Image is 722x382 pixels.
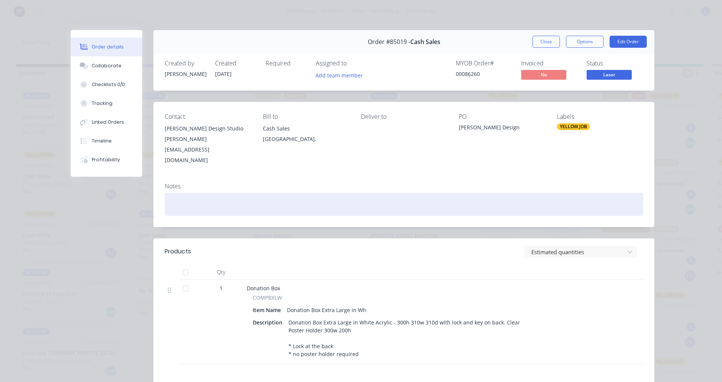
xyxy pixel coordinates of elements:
div: MYOB Order # [456,60,512,67]
div: Timeline [92,138,112,144]
span: [DATE] [215,70,232,77]
button: Add team member [316,70,367,80]
button: Close [532,36,560,48]
div: Assigned to [316,60,391,67]
div: Invoiced [521,60,578,67]
div: Contact [165,113,251,120]
div: Donation Box Extra Large in Wh [284,305,369,315]
div: Qty [199,265,244,280]
button: Linked Orders [71,113,142,132]
span: COMPBXLW [253,294,282,302]
div: [PERSON_NAME] Design [459,123,545,134]
button: Laser [587,70,632,81]
div: YELLOW JOB [557,123,590,130]
span: Laser [587,70,632,79]
div: Bill to [263,113,349,120]
span: Cash Sales [410,38,440,45]
div: Cash Sales[GEOGRAPHIC_DATA], [263,123,349,147]
div: Checklists 0/0 [92,81,125,88]
button: Edit Order [610,36,647,48]
div: Profitability [92,156,120,163]
div: [PERSON_NAME] Design Studio[PERSON_NAME][EMAIL_ADDRESS][DOMAIN_NAME] [165,123,251,165]
button: Checklists 0/0 [71,75,142,94]
div: Description [253,317,285,328]
span: Donation Box [247,285,280,292]
div: [GEOGRAPHIC_DATA], [263,134,349,144]
div: Created by [165,60,206,67]
button: Tracking [71,94,142,113]
button: Profitability [71,150,142,169]
div: Created [215,60,256,67]
button: Options [566,36,604,48]
div: Products [165,247,191,256]
div: Linked Orders [92,119,124,126]
div: Status [587,60,643,67]
div: [PERSON_NAME] Design Studio [165,123,251,134]
div: Required [265,60,307,67]
div: Notes [165,183,643,190]
div: Order details [92,44,124,50]
div: Item Name [253,305,284,315]
div: PO [459,113,545,120]
span: Order #85019 - [368,38,410,45]
div: Tracking [92,100,112,107]
button: Add team member [312,70,367,80]
div: Labels [557,113,643,120]
button: Collaborate [71,56,142,75]
button: Timeline [71,132,142,150]
div: [PERSON_NAME][EMAIL_ADDRESS][DOMAIN_NAME] [165,134,251,165]
div: [PERSON_NAME] [165,70,206,78]
button: Order details [71,38,142,56]
div: Donation Box Extra Large in White Acrylic - 300h 310w 310d with lock and key on back. Clear Poste... [285,317,535,359]
div: Collaborate [92,62,121,69]
span: No [521,70,566,79]
div: Cash Sales [263,123,349,134]
div: 00086260 [456,70,512,78]
div: Deliver to [361,113,447,120]
span: 1 [220,284,223,292]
